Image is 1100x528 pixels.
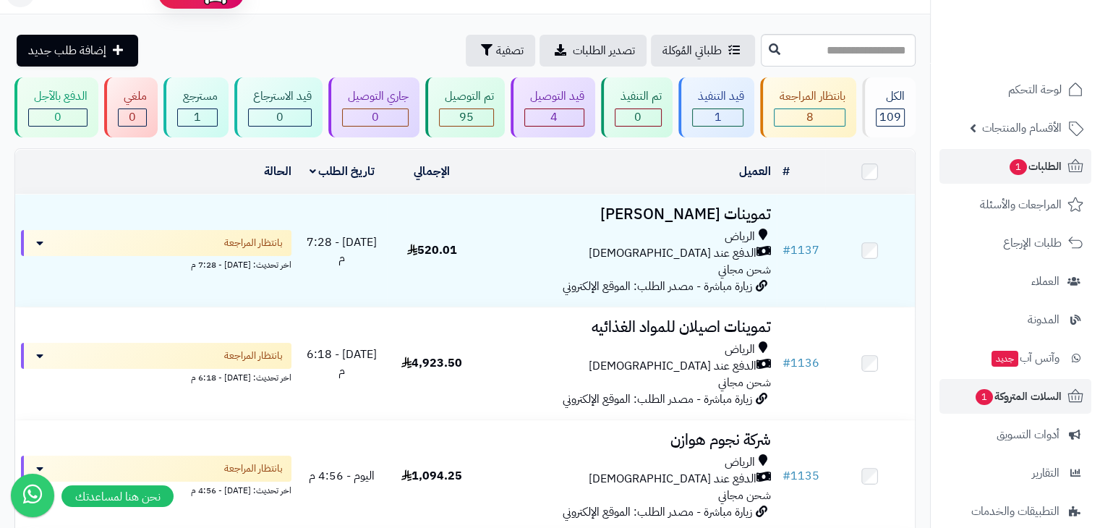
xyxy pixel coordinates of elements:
span: # [783,354,790,372]
a: أدوات التسويق [939,417,1091,452]
span: جديد [992,351,1018,367]
a: مسترجع 1 [161,77,231,137]
a: الحالة [264,163,291,180]
span: بانتظار المراجعة [224,461,283,476]
span: الرياض [725,341,755,358]
span: # [783,467,790,485]
a: قيد التنفيذ 1 [675,77,758,137]
div: تم التوصيل [439,88,494,105]
a: الإجمالي [414,163,450,180]
div: اخر تحديث: [DATE] - 6:18 م [21,369,291,384]
span: الدفع عند [DEMOGRAPHIC_DATA] [589,245,756,262]
span: الرياض [725,454,755,471]
span: التطبيقات والخدمات [971,501,1060,521]
a: العملاء [939,264,1091,299]
div: 0 [29,109,87,126]
span: 8 [806,108,814,126]
h3: شركة نجوم هوازن [482,432,770,448]
span: 95 [459,108,474,126]
a: العميل [739,163,771,180]
span: أدوات التسويق [997,425,1060,445]
div: اخر تحديث: [DATE] - 7:28 م [21,256,291,271]
a: قيد الاسترجاع 0 [231,77,326,137]
a: تم التوصيل 95 [422,77,508,137]
span: 0 [634,108,641,126]
span: 1 [1010,159,1027,175]
div: 0 [615,109,661,126]
a: طلبات الإرجاع [939,226,1091,260]
h3: تموينات [PERSON_NAME] [482,206,770,223]
div: 95 [440,109,493,126]
span: لوحة التحكم [1008,80,1062,100]
button: تصفية [466,35,535,67]
span: زيارة مباشرة - مصدر الطلب: الموقع الإلكتروني [563,503,752,521]
div: ملغي [118,88,147,105]
a: وآتس آبجديد [939,341,1091,375]
span: إضافة طلب جديد [28,42,106,59]
a: قيد التوصيل 4 [508,77,598,137]
h3: تموينات اصيلان للمواد الغذائيه [482,319,770,336]
div: الدفع بالآجل [28,88,88,105]
span: 109 [879,108,901,126]
span: الأقسام والمنتجات [982,118,1062,138]
span: 4 [550,108,558,126]
a: جاري التوصيل 0 [325,77,422,137]
span: بانتظار المراجعة [224,349,283,363]
div: قيد التوصيل [524,88,584,105]
span: 1 [976,389,993,405]
div: 0 [249,109,312,126]
a: طلباتي المُوكلة [651,35,755,67]
div: 8 [775,109,845,126]
a: الكل109 [859,77,918,137]
a: تم التنفيذ 0 [598,77,675,137]
a: السلات المتروكة1 [939,379,1091,414]
div: بانتظار المراجعة [774,88,845,105]
span: [DATE] - 7:28 م [307,234,377,268]
span: وآتس آب [990,348,1060,368]
span: شحن مجاني [718,487,771,504]
a: التقارير [939,456,1091,490]
span: 4,923.50 [401,354,462,372]
span: الطلبات [1008,156,1062,176]
span: 520.01 [407,242,457,259]
span: # [783,242,790,259]
a: بانتظار المراجعة 8 [757,77,859,137]
div: جاري التوصيل [342,88,409,105]
div: 0 [119,109,146,126]
div: الكل [876,88,905,105]
a: #1136 [783,354,819,372]
div: 1 [693,109,743,126]
a: المراجعات والأسئلة [939,187,1091,222]
span: شحن مجاني [718,374,771,391]
img: logo-2.png [1002,41,1086,71]
a: #1137 [783,242,819,259]
span: السلات المتروكة [974,386,1062,406]
div: 4 [525,109,584,126]
span: بانتظار المراجعة [224,236,283,250]
span: طلباتي المُوكلة [662,42,722,59]
span: المراجعات والأسئلة [980,195,1062,215]
a: الدفع بالآجل 0 [12,77,101,137]
span: شحن مجاني [718,261,771,278]
span: 1 [714,108,721,126]
span: 1 [194,108,201,126]
span: 0 [129,108,136,126]
a: #1135 [783,467,819,485]
div: قيد التنفيذ [692,88,744,105]
span: العملاء [1031,271,1060,291]
a: تصدير الطلبات [540,35,647,67]
span: [DATE] - 6:18 م [307,346,377,380]
div: تم التنفيذ [615,88,662,105]
span: تصفية [496,42,524,59]
span: طلبات الإرجاع [1003,233,1062,253]
a: إضافة طلب جديد [17,35,138,67]
span: الدفع عند [DEMOGRAPHIC_DATA] [589,471,756,487]
span: 1,094.25 [401,467,462,485]
span: زيارة مباشرة - مصدر الطلب: الموقع الإلكتروني [563,278,752,295]
span: اليوم - 4:56 م [309,467,375,485]
a: ملغي 0 [101,77,161,137]
a: تاريخ الطلب [310,163,375,180]
span: الرياض [725,229,755,245]
div: 1 [178,109,217,126]
a: # [783,163,790,180]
